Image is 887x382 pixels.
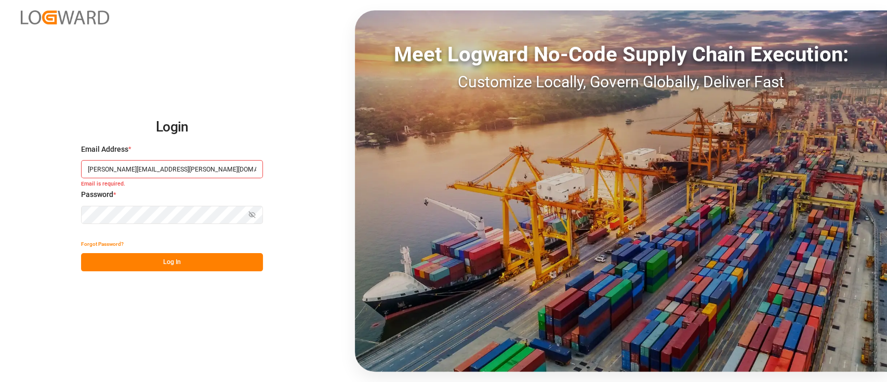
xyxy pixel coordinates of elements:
[81,180,263,190] small: Email is required.
[81,111,263,144] h2: Login
[81,189,113,200] span: Password
[81,144,128,155] span: Email Address
[81,235,124,253] button: Forgot Password?
[81,160,263,178] input: Enter your email
[81,253,263,271] button: Log In
[355,70,887,94] div: Customize Locally, Govern Globally, Deliver Fast
[355,39,887,70] div: Meet Logward No-Code Supply Chain Execution:
[21,10,109,24] img: Logward_new_orange.png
